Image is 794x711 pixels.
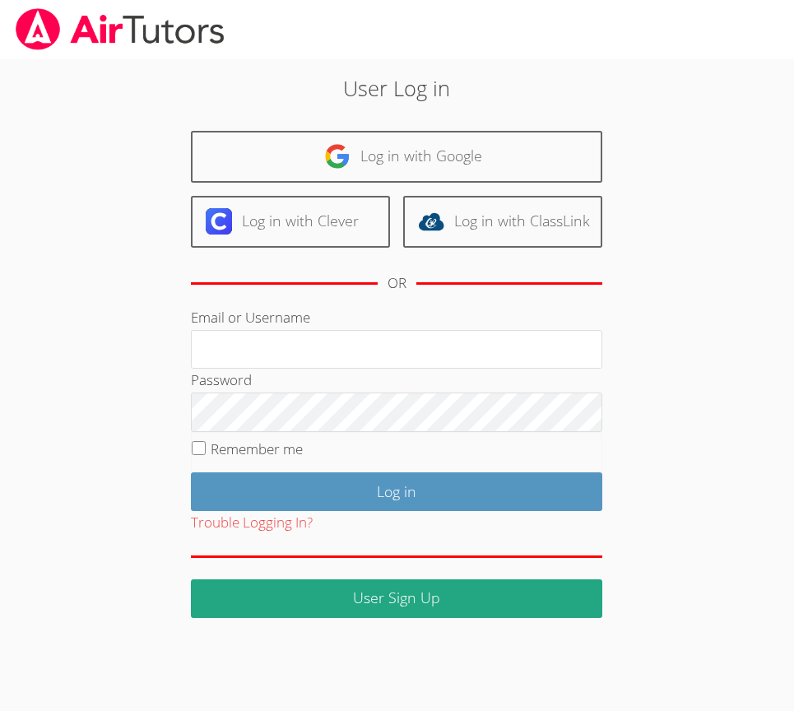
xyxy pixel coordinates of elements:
[324,143,351,170] img: google-logo-50288ca7cdecda66e5e0955fdab243c47b7ad437acaf1139b6f446037453330a.svg
[388,272,406,295] div: OR
[191,131,602,183] a: Log in with Google
[206,208,232,235] img: clever-logo-6eab21bc6e7a338710f1a6ff85c0baf02591cd810cc4098c63d3a4b26e2feb20.svg
[191,308,310,327] label: Email or Username
[111,72,683,104] h2: User Log in
[14,8,226,50] img: airtutors_banner-c4298cdbf04f3fff15de1276eac7730deb9818008684d7c2e4769d2f7ddbe033.png
[403,196,602,248] a: Log in with ClassLink
[191,579,602,618] a: User Sign Up
[211,439,303,458] label: Remember me
[191,511,313,535] button: Trouble Logging In?
[191,370,252,389] label: Password
[418,208,444,235] img: classlink-logo-d6bb404cc1216ec64c9a2012d9dc4662098be43eaf13dc465df04b49fa7ab582.svg
[191,472,602,511] input: Log in
[191,196,390,248] a: Log in with Clever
